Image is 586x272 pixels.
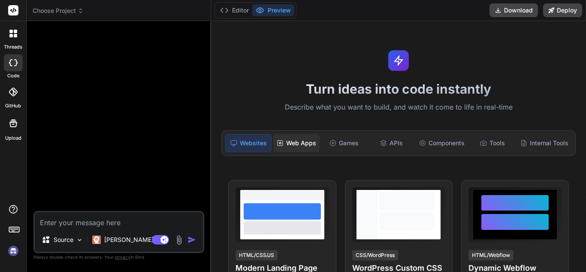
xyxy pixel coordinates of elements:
[468,250,514,260] div: HTML/Webflow
[174,235,184,245] img: attachment
[225,134,272,152] div: Websites
[273,134,320,152] div: Web Apps
[5,134,21,142] label: Upload
[6,244,21,258] img: signin
[369,134,414,152] div: APIs
[115,254,130,260] span: privacy
[54,235,73,244] p: Source
[216,81,581,97] h1: Turn ideas into code instantly
[236,250,278,260] div: HTML/CSS/JS
[217,4,252,16] button: Editor
[517,134,572,152] div: Internal Tools
[4,43,22,51] label: threads
[187,235,196,244] img: icon
[76,236,83,244] img: Pick Models
[489,3,538,17] button: Download
[252,4,294,16] button: Preview
[7,72,19,79] label: code
[321,134,367,152] div: Games
[5,102,21,110] label: GitHub
[352,250,398,260] div: CSS/WordPress
[92,235,101,244] img: Claude 4 Sonnet
[416,134,468,152] div: Components
[33,6,84,15] span: Choose Project
[470,134,515,152] div: Tools
[104,235,168,244] p: [PERSON_NAME] 4 S..
[33,253,204,261] p: Always double-check its answers. Your in Bind
[216,102,581,113] p: Describe what you want to build, and watch it come to life in real-time
[543,3,582,17] button: Deploy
